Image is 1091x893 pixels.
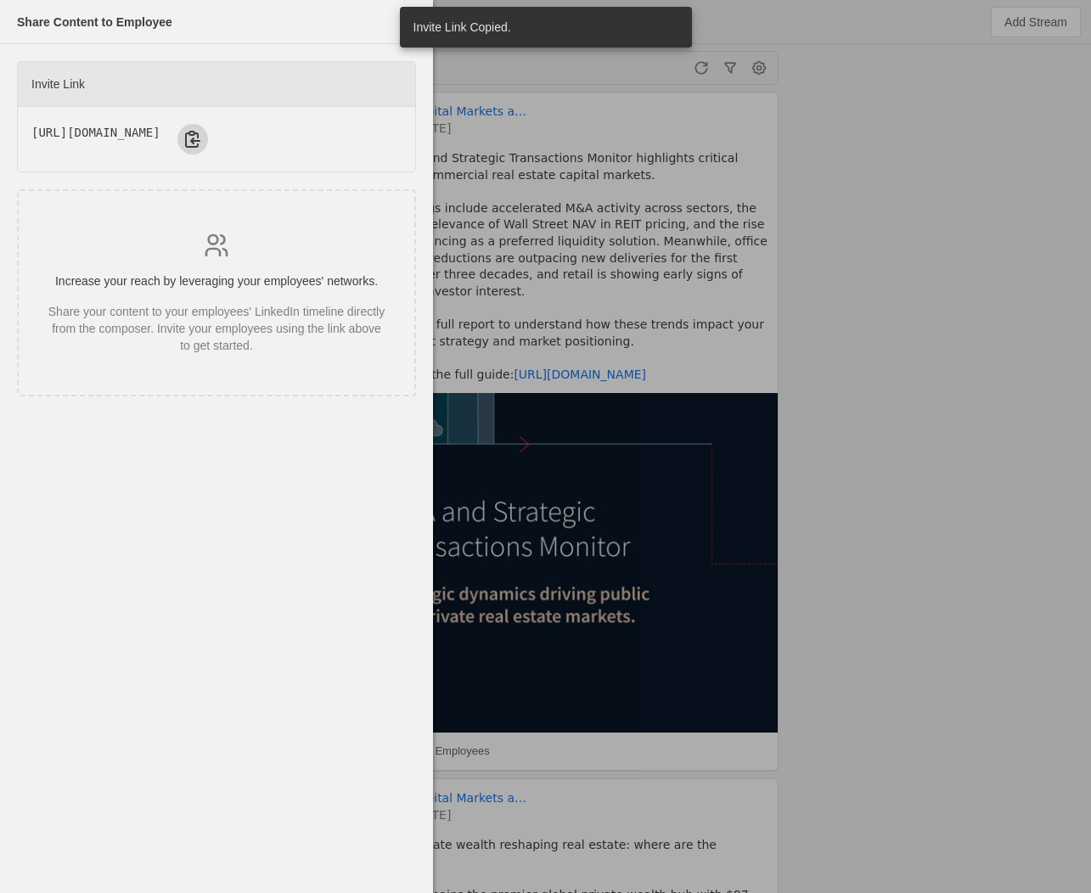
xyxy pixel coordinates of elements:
[31,124,160,141] pre: [URL][DOMAIN_NAME]
[31,76,402,93] div: Invite Link
[55,272,378,289] div: Increase your reach by leveraging your employees' networks.
[177,132,208,145] app-icon-button: copy
[400,7,685,48] div: Invite Link Copied.
[46,303,387,354] div: Share your content to your employees' LinkedIn timeline directly from the composer. Invite your e...
[17,14,172,31] div: Share Content to Employee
